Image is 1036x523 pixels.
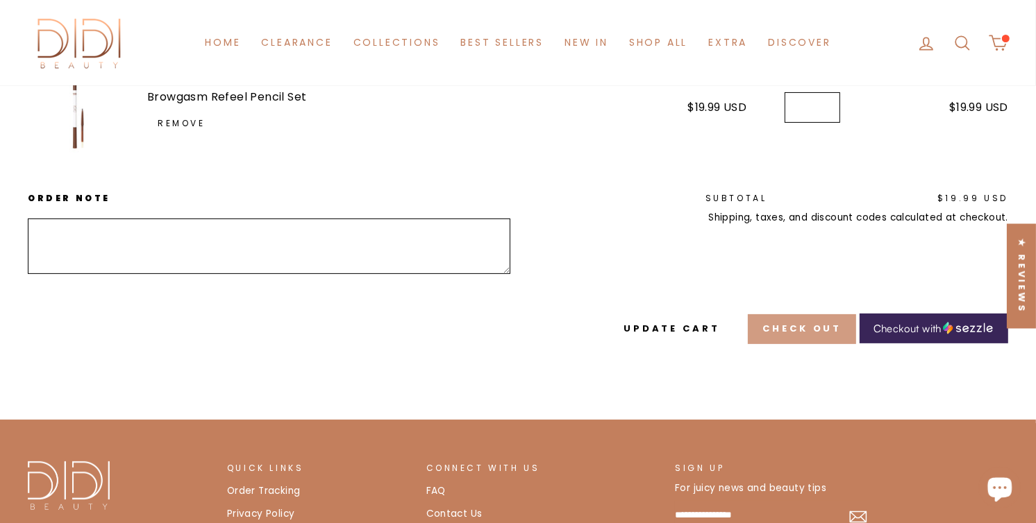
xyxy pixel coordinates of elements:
a: Collections [343,30,451,55]
a: Clearance [251,30,342,55]
span: $19.99 USD [949,99,1008,115]
ul: Primary [194,30,841,55]
p: Quick Links [227,461,411,474]
a: FAQ [426,481,446,501]
p: Subtotal [526,191,767,205]
a: Checkout with [860,314,1008,343]
a: Home [194,30,251,55]
span: $19.99 USD [687,99,746,115]
small: Shipping, taxes, and discount codes calculated at checkout. [526,210,1008,225]
img: Didi Beauty Co. [28,461,110,510]
img: Browgasm Refeel Eyebrows - Perfect Brown - Browgasm Refeel Pencil Set [28,55,132,160]
a: Shop All [619,30,698,55]
button: Check out [748,314,856,343]
button: Update cart [609,314,735,343]
a: New in [554,30,619,55]
label: Order note [28,191,510,205]
inbox-online-store-chat: Shopify online store chat [975,467,1025,512]
a: Best Sellers [450,30,554,55]
a: Extra [698,30,758,55]
p: For juicy news and beauty tips [675,481,867,496]
p: Sign up [675,461,867,474]
img: Didi Beauty Co. [28,14,132,71]
iframe: PayPal-paypal [526,243,1008,273]
div: Click to open Judge.me floating reviews tab [1007,224,1036,329]
a: Order Tracking [227,481,301,501]
a: Remove [147,111,216,135]
span: $19.99 USD [937,192,1008,204]
img: Sezzle [943,322,993,334]
p: CONNECT WITH US [426,461,660,474]
a: Discover [758,30,841,55]
p: Browgasm Refeel Pencil Set [147,88,490,106]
